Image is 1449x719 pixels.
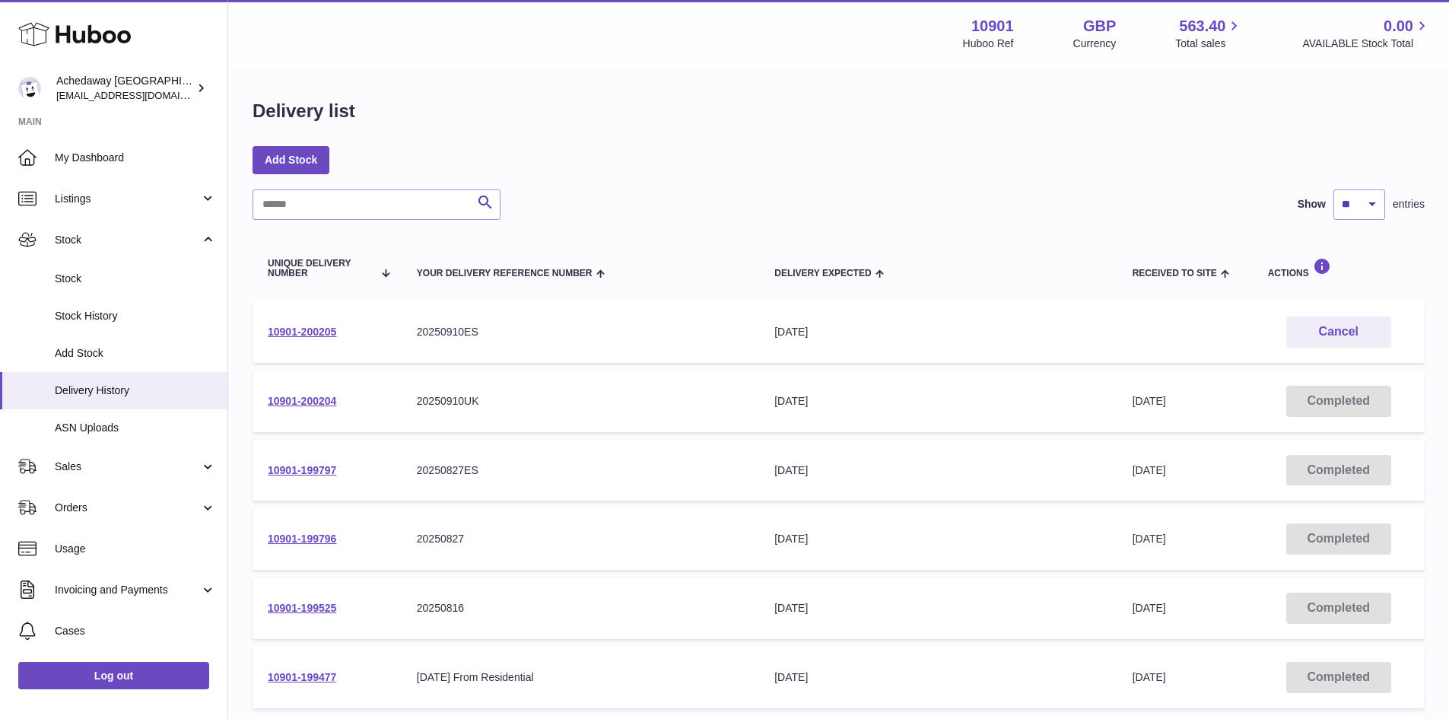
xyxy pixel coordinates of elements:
div: 20250910UK [417,394,744,409]
div: [DATE] [774,601,1101,616]
span: AVAILABLE Stock Total [1302,37,1431,51]
span: Received to Site [1133,269,1217,278]
a: 0.00 AVAILABLE Stock Total [1302,16,1431,51]
a: 563.40 Total sales [1175,16,1243,51]
span: Cases [55,624,216,638]
strong: GBP [1083,16,1116,37]
span: 0.00 [1384,16,1413,37]
span: Unique Delivery Number [268,259,373,278]
a: 10901-199477 [268,671,336,683]
span: Delivery Expected [774,269,871,278]
span: [DATE] [1133,464,1166,476]
span: ASN Uploads [55,421,216,435]
div: [DATE] [774,325,1101,339]
strong: 10901 [971,16,1014,37]
div: [DATE] [774,463,1101,478]
span: Listings [55,192,200,206]
label: Show [1298,197,1326,212]
div: 20250816 [417,601,744,616]
div: Huboo Ref [963,37,1014,51]
span: Your Delivery Reference Number [417,269,593,278]
a: 10901-199796 [268,533,336,545]
span: Usage [55,542,216,556]
span: Stock [55,233,200,247]
span: [DATE] [1133,671,1166,683]
div: 20250827ES [417,463,744,478]
span: My Dashboard [55,151,216,165]
div: Actions [1268,258,1409,278]
a: 10901-200205 [268,326,336,338]
div: 20250827 [417,532,744,546]
div: Currency [1073,37,1117,51]
div: [DATE] [774,532,1101,546]
span: Delivery History [55,383,216,398]
span: Stock History [55,309,216,323]
div: [DATE] [774,670,1101,685]
span: Total sales [1175,37,1243,51]
div: 20250910ES [417,325,744,339]
a: Log out [18,662,209,689]
h1: Delivery list [253,99,355,123]
span: [DATE] [1133,533,1166,545]
span: Stock [55,272,216,286]
span: Orders [55,501,200,515]
a: 10901-199525 [268,602,336,614]
div: Achedaway [GEOGRAPHIC_DATA] [56,74,193,103]
a: Add Stock [253,146,329,173]
a: 10901-200204 [268,395,336,407]
span: 563.40 [1179,16,1225,37]
span: [DATE] [1133,395,1166,407]
a: 10901-199797 [268,464,336,476]
div: [DATE] [774,394,1101,409]
span: entries [1393,197,1425,212]
span: Invoicing and Payments [55,583,200,597]
button: Cancel [1286,317,1391,348]
span: Sales [55,460,200,474]
div: [DATE] From Residential [417,670,744,685]
span: Add Stock [55,346,216,361]
span: [EMAIL_ADDRESS][DOMAIN_NAME] [56,89,224,101]
span: [DATE] [1133,602,1166,614]
img: admin@newpb.co.uk [18,77,41,100]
